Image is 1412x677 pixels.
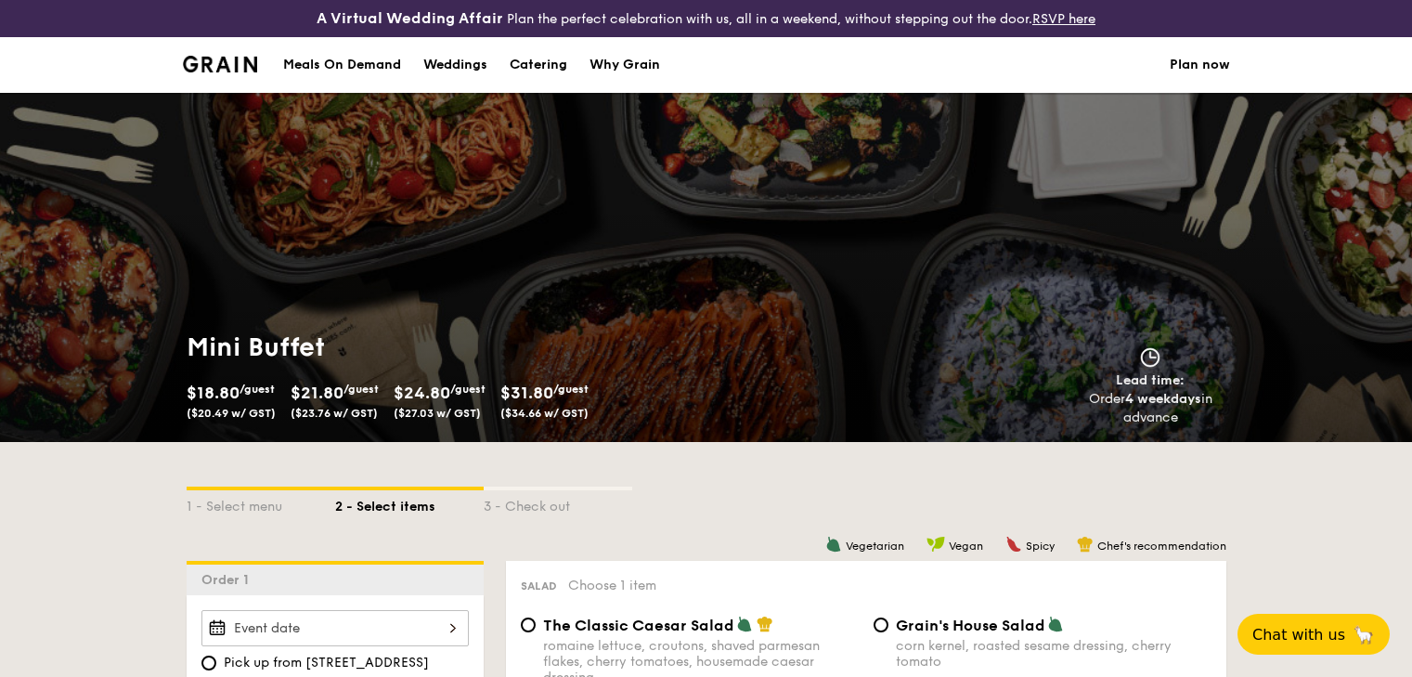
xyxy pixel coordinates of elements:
div: Why Grain [589,37,660,93]
span: Chef's recommendation [1097,540,1226,553]
span: Vegetarian [846,540,904,553]
div: Catering [510,37,567,93]
input: Event date [201,610,469,646]
img: icon-vegetarian.fe4039eb.svg [825,536,842,553]
span: $18.80 [187,383,240,403]
div: Weddings [423,37,487,93]
span: ($27.03 w/ GST) [394,407,481,420]
span: ($20.49 w/ GST) [187,407,276,420]
a: Meals On Demand [272,37,412,93]
span: Chat with us [1252,626,1345,644]
input: Grain's House Saladcorn kernel, roasted sesame dressing, cherry tomato [874,618,888,632]
img: icon-vegetarian.fe4039eb.svg [1047,616,1064,632]
span: ($34.66 w/ GST) [500,407,589,420]
div: Plan the perfect celebration with us, all in a weekend, without stepping out the door. [236,7,1177,30]
button: Chat with us🦙 [1237,614,1390,655]
span: /guest [343,383,379,396]
span: /guest [450,383,486,396]
img: icon-vegetarian.fe4039eb.svg [736,616,753,632]
div: Meals On Demand [283,37,401,93]
span: ($23.76 w/ GST) [291,407,378,420]
span: Pick up from [STREET_ADDRESS] [224,654,429,672]
div: 3 - Check out [484,490,632,516]
h4: A Virtual Wedding Affair [317,7,503,30]
a: RSVP here [1032,11,1095,27]
a: Catering [499,37,578,93]
img: icon-spicy.37a8142b.svg [1005,536,1022,553]
span: /guest [553,383,589,396]
div: 2 - Select items [335,490,484,516]
div: Order in advance [1068,390,1234,427]
img: icon-clock.2db775ea.svg [1136,347,1164,368]
img: icon-chef-hat.a58ddaea.svg [757,616,773,632]
div: 1 - Select menu [187,490,335,516]
a: Logotype [183,56,258,72]
img: icon-vegan.f8ff3823.svg [926,536,945,553]
input: The Classic Caesar Saladromaine lettuce, croutons, shaved parmesan flakes, cherry tomatoes, house... [521,618,536,632]
span: Spicy [1026,540,1055,553]
span: Grain's House Salad [896,617,1045,634]
span: $21.80 [291,383,343,403]
img: icon-chef-hat.a58ddaea.svg [1077,536,1094,553]
span: The Classic Caesar Salad [543,617,734,634]
span: Lead time: [1116,372,1185,388]
span: 🦙 [1353,624,1375,645]
a: Weddings [412,37,499,93]
a: Why Grain [578,37,671,93]
strong: 4 weekdays [1125,391,1201,407]
div: corn kernel, roasted sesame dressing, cherry tomato [896,638,1211,670]
span: Salad [521,579,557,592]
span: $24.80 [394,383,450,403]
span: Vegan [949,540,983,553]
img: Grain [183,56,258,72]
h1: Mini Buffet [187,331,699,364]
a: Plan now [1170,37,1230,93]
span: $31.80 [500,383,553,403]
span: Order 1 [201,572,256,588]
span: /guest [240,383,275,396]
input: Pick up from [STREET_ADDRESS] [201,656,216,670]
span: Choose 1 item [568,578,656,593]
